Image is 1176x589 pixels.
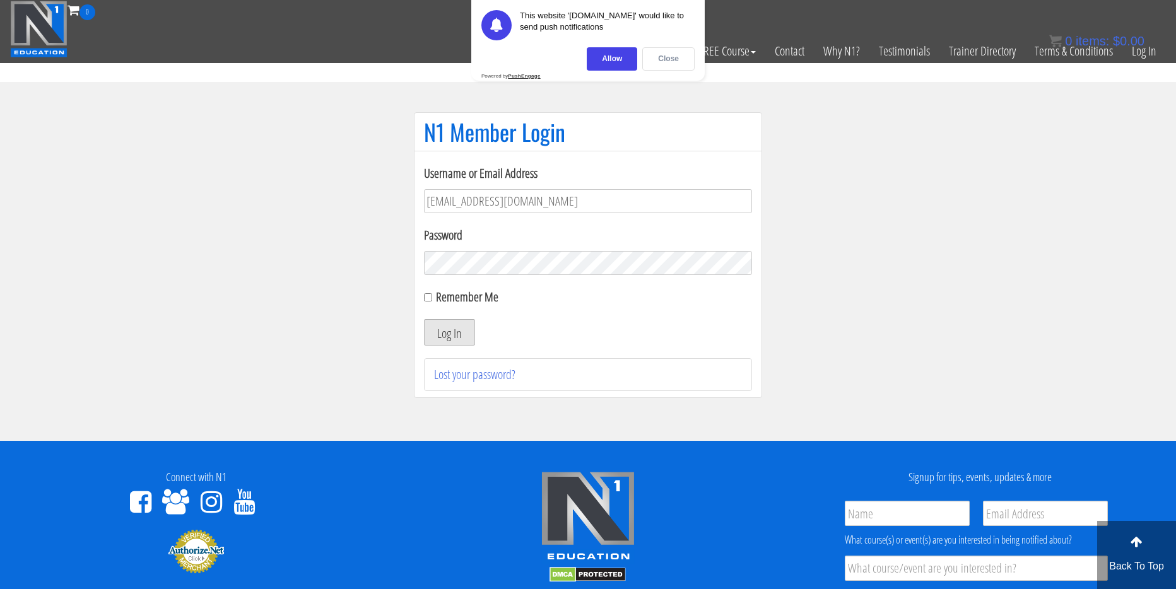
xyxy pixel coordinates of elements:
[1113,34,1144,48] bdi: 0.00
[508,73,540,79] strong: PushEngage
[1049,34,1144,48] a: 0 items: $0.00
[794,471,1167,484] h4: Signup for tips, events, updates & more
[68,1,95,18] a: 0
[845,532,1108,547] div: What course(s) or event(s) are you interested in being notified about?
[550,567,626,582] img: DMCA.com Protection Status
[424,164,752,183] label: Username or Email Address
[845,556,1108,581] input: What course/event are you interested in?
[1049,35,1062,47] img: icon11.png
[168,528,225,574] img: Authorize.Net Merchant - Click to Verify
[983,501,1108,526] input: Email Address
[520,10,695,40] div: This website '[DOMAIN_NAME]' would like to send push notifications
[587,47,637,71] div: Allow
[434,366,515,383] a: Lost your password?
[541,471,635,564] img: n1-edu-logo
[1076,34,1109,48] span: items:
[424,319,475,346] button: Log In
[939,20,1025,82] a: Trainer Directory
[79,4,95,20] span: 0
[1122,20,1166,82] a: Log In
[1113,34,1120,48] span: $
[1025,20,1122,82] a: Terms & Conditions
[845,501,970,526] input: Name
[690,20,765,82] a: FREE Course
[481,73,541,79] div: Powered by
[1097,559,1176,574] p: Back To Top
[436,288,498,305] label: Remember Me
[642,47,695,71] div: Close
[424,226,752,245] label: Password
[9,471,382,484] h4: Connect with N1
[1065,34,1072,48] span: 0
[765,20,814,82] a: Contact
[814,20,869,82] a: Why N1?
[10,1,68,57] img: n1-education
[424,119,752,144] h1: N1 Member Login
[869,20,939,82] a: Testimonials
